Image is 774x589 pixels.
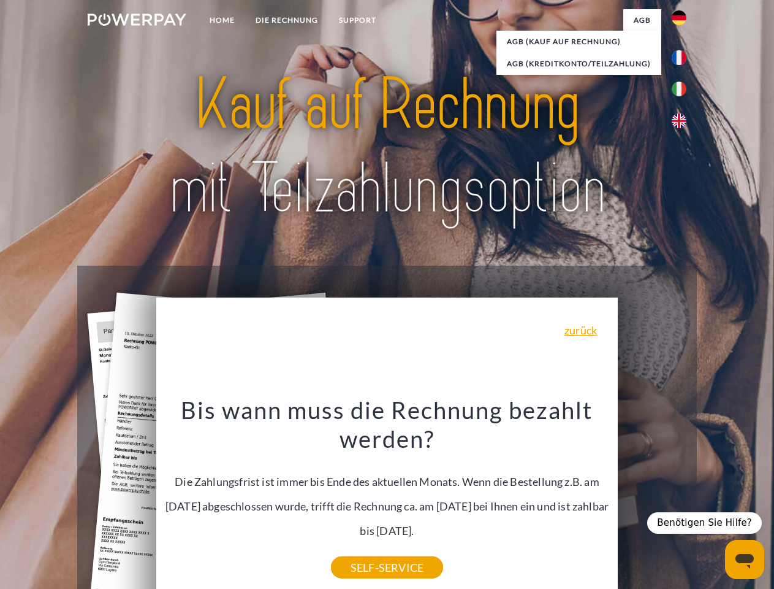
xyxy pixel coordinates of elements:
[672,50,686,65] img: fr
[164,395,611,568] div: Die Zahlungsfrist ist immer bis Ende des aktuellen Monats. Wenn die Bestellung z.B. am [DATE] abg...
[117,59,657,235] img: title-powerpay_de.svg
[164,395,611,454] h3: Bis wann muss die Rechnung bezahlt werden?
[328,9,387,31] a: SUPPORT
[672,114,686,128] img: en
[672,82,686,96] img: it
[672,10,686,25] img: de
[623,9,661,31] a: agb
[88,13,186,26] img: logo-powerpay-white.svg
[496,31,661,53] a: AGB (Kauf auf Rechnung)
[725,540,764,579] iframe: Schaltfläche zum Öffnen des Messaging-Fensters; Konversation läuft
[564,325,597,336] a: zurück
[199,9,245,31] a: Home
[331,556,443,579] a: SELF-SERVICE
[245,9,328,31] a: DIE RECHNUNG
[647,512,762,534] div: Benötigen Sie Hilfe?
[496,53,661,75] a: AGB (Kreditkonto/Teilzahlung)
